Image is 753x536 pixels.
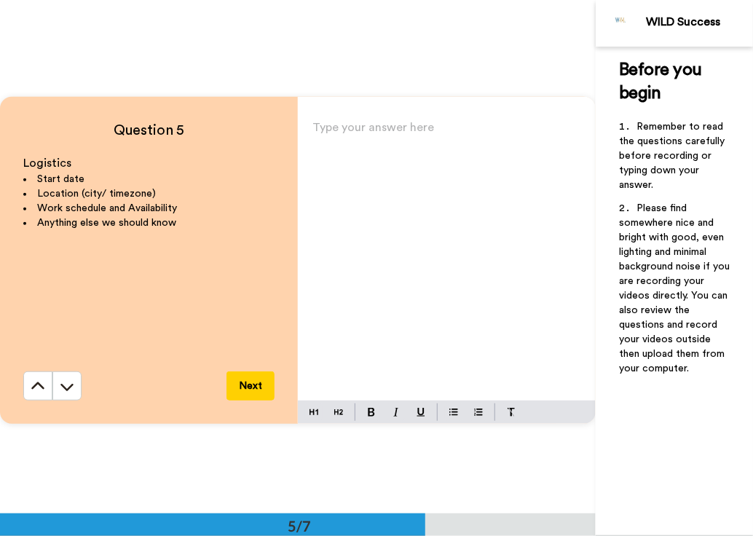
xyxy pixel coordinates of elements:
button: Next [226,371,275,401]
h4: Question 5 [23,120,275,141]
span: Location (city/ timezone) [37,189,156,199]
span: Please find somewhere nice and bright with good, even lighting and minimal background noise if yo... [619,203,733,374]
span: Remember to read the questions carefully before recording or typing down your answer. [619,122,728,190]
img: heading-one-block.svg [310,406,318,418]
img: bold-mark.svg [368,408,375,417]
span: Anything else we should know [37,218,176,228]
img: bulleted-block.svg [449,406,458,418]
span: Logistics [23,157,71,169]
span: Before you begin [619,61,706,102]
img: Profile Image [604,6,639,41]
img: underline-mark.svg [417,408,425,417]
div: 5/7 [264,516,334,536]
span: Work schedule and Availability [37,203,177,213]
img: numbered-block.svg [474,406,483,418]
img: clear-format.svg [507,408,516,417]
img: heading-two-block.svg [334,406,343,418]
div: WILD Success [646,15,752,29]
img: italic-mark.svg [393,408,399,417]
span: Start date [37,174,84,184]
